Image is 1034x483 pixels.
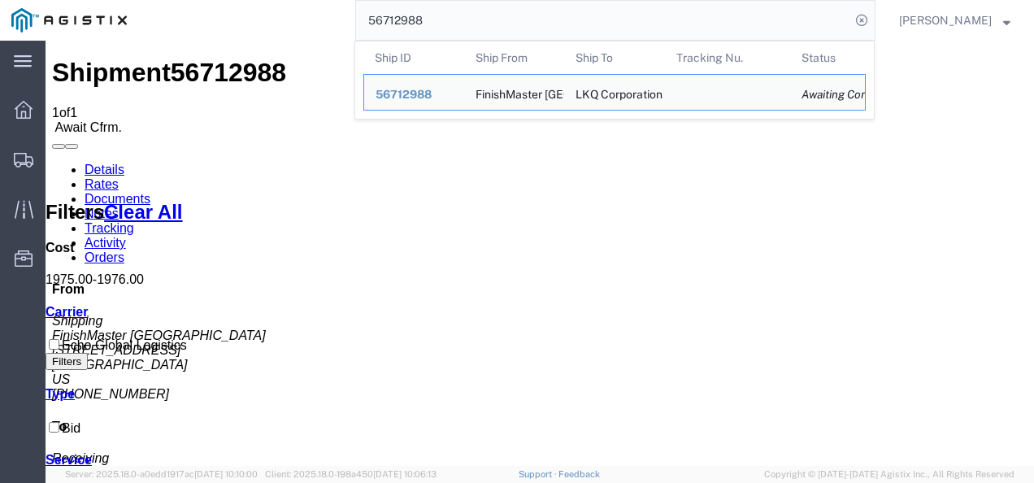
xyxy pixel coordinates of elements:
[764,468,1014,481] span: Copyright © [DATE]-[DATE] Agistix Inc., All Rights Reserved
[464,41,565,74] th: Ship From
[3,298,14,309] input: Echo Global Logistics
[51,232,98,246] span: 1976.00
[46,41,1034,466] iframe: FS Legacy Container
[356,1,850,40] input: Search for shipment number, reference number
[11,8,127,33] img: logo
[194,469,258,479] span: [DATE] 10:10:00
[790,41,866,74] th: Status
[265,469,437,479] span: Client: 2025.18.0-198a450
[363,41,464,74] th: Ship ID
[802,86,854,103] div: Awaiting Confirmation
[665,41,791,74] th: Tracking Nu.
[899,11,992,29] span: Nathan Seeley
[564,41,665,74] th: Ship To
[373,469,437,479] span: [DATE] 10:06:13
[3,381,14,392] input: Bid
[363,41,874,119] table: Search Results
[476,75,554,110] div: FinishMaster Grand Prairie
[558,469,600,479] a: Feedback
[576,75,654,110] div: LKQ Corporation
[59,160,137,182] a: Clear All
[376,86,453,103] div: 56712988
[65,469,258,479] span: Server: 2025.18.0-a0edd1917ac
[898,11,1011,30] button: [PERSON_NAME]
[376,88,432,101] span: 56712988
[519,469,559,479] a: Support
